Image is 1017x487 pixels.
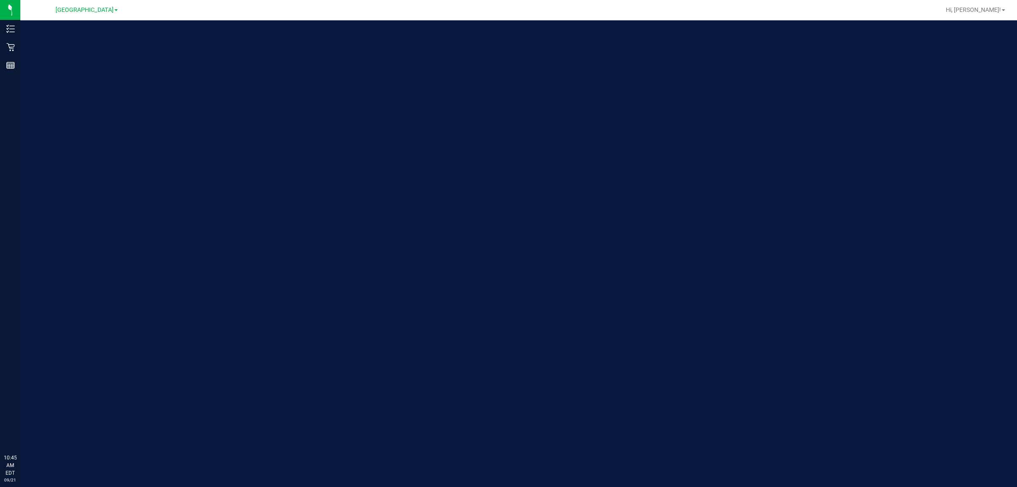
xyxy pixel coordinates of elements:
span: [GEOGRAPHIC_DATA] [56,6,114,14]
p: 10:45 AM EDT [4,454,17,477]
inline-svg: Retail [6,43,15,51]
span: Hi, [PERSON_NAME]! [946,6,1001,13]
p: 09/21 [4,477,17,483]
inline-svg: Reports [6,61,15,70]
inline-svg: Inventory [6,25,15,33]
